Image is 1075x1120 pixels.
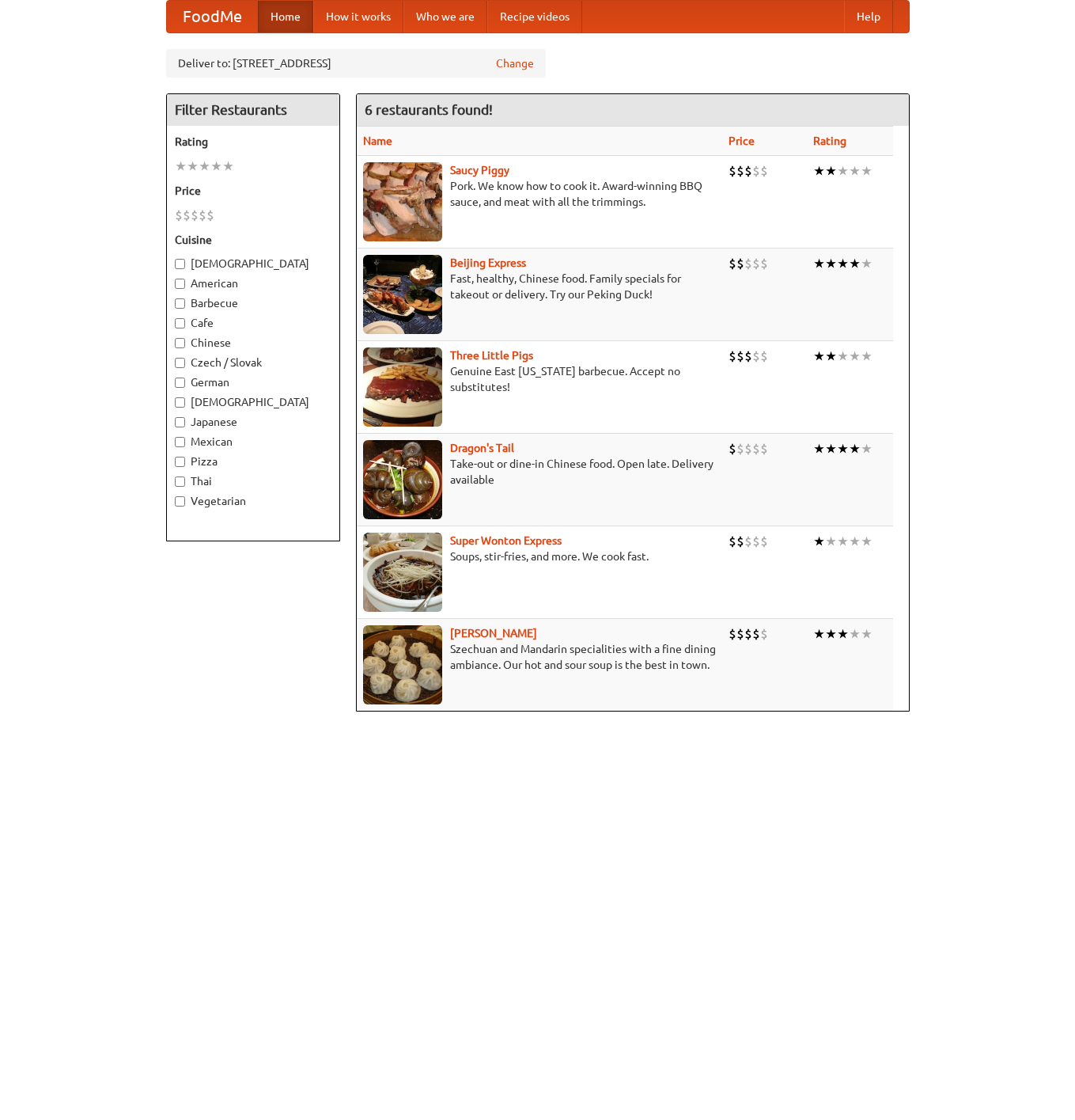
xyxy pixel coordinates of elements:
[365,102,493,117] ng-pluralize: 6 restaurants found!
[744,347,752,365] li: $
[183,207,191,224] li: $
[849,347,861,365] li: ★
[175,496,185,507] input: Vegetarian
[175,295,331,311] label: Barbecue
[837,625,849,643] li: ★
[760,255,768,272] li: $
[175,207,183,224] li: $
[825,162,837,180] li: ★
[363,347,442,427] img: littlepigs.jpg
[813,162,825,180] li: ★
[363,271,717,302] p: Fast, healthy, Chinese food. Family specials for takeout or delivery. Try our Peking Duck!
[175,437,185,447] input: Mexican
[760,162,768,180] li: $
[167,1,258,32] a: FoodMe
[175,374,331,390] label: German
[760,440,768,457] li: $
[744,440,752,457] li: $
[175,473,331,489] label: Thai
[813,440,825,457] li: ★
[813,347,825,365] li: ★
[744,162,752,180] li: $
[849,255,861,272] li: ★
[450,256,526,269] b: Beijing Express
[175,134,331,150] h5: Rating
[175,338,185,348] input: Chinese
[363,363,717,395] p: Genuine East [US_STATE] barbecue. Accept no substitutes!
[363,549,717,564] p: Soups, stir-fries, and more. We cook fast.
[175,397,185,408] input: [DEMOGRAPHIC_DATA]
[752,162,760,180] li: $
[363,162,442,241] img: saucy.jpg
[187,158,199,175] li: ★
[363,456,717,488] p: Take-out or dine-in Chinese food. Open late. Delivery available
[210,158,222,175] li: ★
[363,641,717,673] p: Szechuan and Mandarin specialities with a fine dining ambiance. Our hot and sour soup is the best...
[175,279,185,289] input: American
[825,440,837,457] li: ★
[752,625,760,643] li: $
[825,255,837,272] li: ★
[861,162,872,180] li: ★
[191,207,199,224] li: $
[222,158,234,175] li: ★
[861,347,872,365] li: ★
[450,627,537,640] a: [PERSON_NAME]
[363,135,392,147] a: Name
[849,440,861,457] li: ★
[199,158,210,175] li: ★
[363,440,442,519] img: dragon.jpg
[175,476,185,487] input: Thai
[450,164,509,177] a: Saucy Piggy
[487,1,582,32] a: Recipe videos
[837,347,849,365] li: ★
[258,1,313,32] a: Home
[206,207,214,224] li: $
[752,440,760,457] li: $
[363,533,442,612] img: superwonton.jpg
[729,625,736,643] li: $
[813,135,846,147] a: Rating
[736,533,744,550] li: $
[813,533,825,550] li: ★
[175,493,331,509] label: Vegetarian
[837,533,849,550] li: ★
[837,440,849,457] li: ★
[861,255,872,272] li: ★
[175,335,331,351] label: Chinese
[729,255,736,272] li: $
[729,135,755,147] a: Price
[450,442,514,454] a: Dragon's Tail
[175,232,331,248] h5: Cuisine
[363,255,442,334] img: beijing.jpg
[175,256,331,271] label: [DEMOGRAPHIC_DATA]
[175,454,331,469] label: Pizza
[861,533,872,550] li: ★
[175,378,185,388] input: German
[729,162,736,180] li: $
[167,94,339,126] h4: Filter Restaurants
[166,49,546,78] div: Deliver to: [STREET_ADDRESS]
[496,55,534,71] a: Change
[837,162,849,180] li: ★
[175,358,185,368] input: Czech / Slovak
[175,315,331,331] label: Cafe
[729,347,736,365] li: $
[813,625,825,643] li: ★
[175,457,185,467] input: Pizza
[450,349,533,362] a: Three Little Pigs
[175,414,331,430] label: Japanese
[450,534,562,547] a: Super Wonton Express
[175,183,331,199] h5: Price
[736,347,744,365] li: $
[175,298,185,309] input: Barbecue
[729,440,736,457] li: $
[175,275,331,291] label: American
[825,533,837,550] li: ★
[752,347,760,365] li: $
[861,625,872,643] li: ★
